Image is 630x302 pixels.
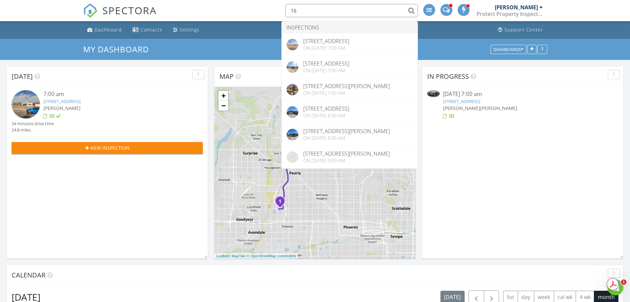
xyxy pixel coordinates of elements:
[443,90,602,98] div: [DATE] 7:00 am
[280,201,284,205] div: 3918 N 103rd Ave, Avondale, AZ 85392
[12,72,33,81] span: [DATE]
[218,101,228,111] a: Zoom out
[495,4,538,11] div: [PERSON_NAME]
[12,127,54,133] div: 24.8 miles
[282,22,418,33] li: Inspections
[285,4,418,17] input: Search everything...
[90,144,130,151] span: New Inspection
[170,24,202,36] a: Settings
[83,3,98,18] img: The Best Home Inspection Software - Spectora
[12,142,203,154] button: New Inspection
[12,90,40,119] img: streetview
[102,3,157,17] span: SPECTORA
[303,83,390,89] div: [STREET_ADDRESS][PERSON_NAME]
[287,106,298,118] img: 8546975%2Fcover_photos%2Fny6QsYfwOoZn8GotAAZu%2Foriginal.8546975-1745937576880
[228,254,246,258] a: © MapTiler
[303,90,390,96] div: On [DATE] 7:00 am
[287,84,298,95] img: 8690298%2Fcover_photos%2FbvdvpbcBzAvJgMiEM0Xp%2Foriginal.jpg
[303,158,390,163] div: On [DATE] 9:00 am
[247,254,296,258] a: © OpenStreetMap contributors
[427,90,618,120] a: [DATE] 7:00 am [STREET_ADDRESS] [PERSON_NAME][PERSON_NAME]
[141,26,162,33] div: Contacts
[303,45,349,51] div: On [DATE] 7:00 am
[219,72,234,81] span: Map
[303,68,349,73] div: On [DATE] 7:00 am
[43,98,81,104] a: [STREET_ADDRESS]
[427,72,469,81] span: In Progress
[480,105,517,111] span: [PERSON_NAME]
[43,105,81,111] span: [PERSON_NAME]
[504,26,543,33] div: Support Center
[303,61,349,66] div: [STREET_ADDRESS]
[94,26,122,33] div: Dashboard
[287,39,298,50] img: streetview
[43,90,187,98] div: 7:00 am
[216,254,227,258] a: Leaflet
[495,24,546,36] a: Support Center
[303,151,390,156] div: [STREET_ADDRESS][PERSON_NAME]
[287,129,298,140] img: 8158378%2Fcover_photos%2F3rV6BBJI9EWXgWQ04A8o%2Foriginal.8158378-1746284213427
[83,9,157,23] a: SPECTORA
[303,106,349,111] div: [STREET_ADDRESS]
[83,44,154,55] a: My Dashboard
[443,105,480,111] span: [PERSON_NAME]
[180,26,200,33] div: Settings
[85,24,125,36] a: Dashboard
[303,135,390,141] div: On [DATE] 8:00 am
[214,253,298,259] div: |
[493,47,523,52] div: Dashboards
[12,90,203,133] a: 7:00 am [STREET_ADDRESS] [PERSON_NAME] 34 minutes drive time 24.8 miles
[130,24,165,36] a: Contacts
[218,91,228,101] a: Zoom in
[303,38,349,44] div: [STREET_ADDRESS]
[443,98,480,104] a: [STREET_ADDRESS]
[12,271,45,279] span: Calendar
[490,45,526,54] button: Dashboards
[427,90,440,97] img: 9228490%2Fcover_photos%2FmpA5cInVpQStlJYPou1C%2Fsmall.jpg
[12,121,54,127] div: 34 minutes drive time
[303,113,349,118] div: On [DATE] 8:00 am
[287,151,298,163] img: streetview
[279,199,281,204] i: 1
[477,11,543,17] div: Protect Property Inspections
[287,61,298,73] img: streetview
[303,128,390,134] div: [STREET_ADDRESS][PERSON_NAME]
